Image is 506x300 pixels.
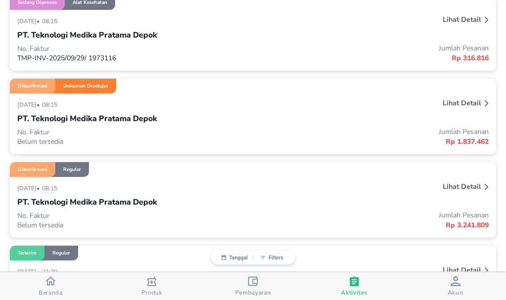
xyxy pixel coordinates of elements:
button: Produk [101,272,203,300]
p: Lihat detail [443,15,481,24]
span: Aktivitas [341,289,367,297]
p: 08:15 [42,184,60,192]
p: Lihat detail [443,182,481,191]
p: Lihat detail [443,265,481,275]
button: Akun [405,272,506,300]
p: [DATE] • [17,101,42,109]
p: [DATE] • [17,17,42,25]
p: Dokumen Disetujui [63,83,108,89]
p: Reguler [63,166,81,173]
p: 21:29 [42,268,60,276]
p: No. Faktur [17,128,253,137]
p: Rp 3.241.809 [253,220,489,230]
p: No. Faktur [17,44,253,53]
p: PT. Teknologi Medika Pratama Depok [17,113,157,125]
p: No. Faktur [17,211,253,220]
span: Pembayaran [235,289,271,297]
button: Aktivitas [303,272,405,300]
span: Produk [141,289,163,297]
p: Jumlah Pesanan [253,43,489,53]
button: Tanggal [216,255,253,260]
p: 08:15 [42,17,60,25]
button: Pembayaran [203,272,304,300]
p: Lihat detail [443,98,481,108]
span: Beranda [39,289,63,297]
p: 08:15 [42,101,60,109]
p: Rp 1.837.462 [253,136,489,147]
p: PT. Teknologi Medika Pratama Depok [17,29,157,41]
p: Reguler [52,250,70,257]
p: [DATE] • [17,184,42,192]
p: Belum tersedia [17,137,253,146]
p: Jumlah Pesanan [253,211,489,220]
p: Dikonfirmasi [18,83,47,89]
p: Jumlah Pesanan [253,127,489,136]
p: Terkirim [18,250,37,257]
button: Filters [253,255,290,260]
p: PT. Teknologi Medika Pratama Depok [17,196,157,208]
p: Belum tersedia [17,220,253,230]
p: TMP-INV-2025/09/29/ 1973116 [17,53,253,63]
p: [DATE] • [17,268,42,276]
span: Akun [448,289,464,297]
p: Dikonfirmasi [18,166,47,173]
p: Rp 316.816 [253,53,489,63]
